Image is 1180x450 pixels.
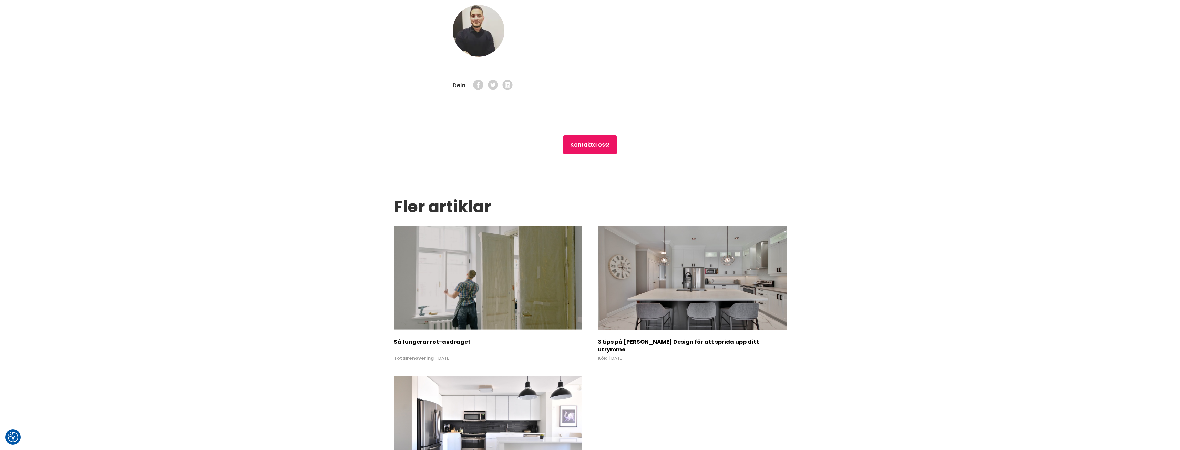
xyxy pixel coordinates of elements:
[598,226,786,330] img: 3 tips på Köksö Design för att sprida upp ditt utrymme
[598,324,786,360] a: 3 tips på [PERSON_NAME] Design för att sprida upp ditt utrymme Kök-[DATE]
[598,338,786,350] h2: 3 tips på [PERSON_NAME] Design för att sprida upp ditt utrymme
[394,226,582,330] img: Så fungerar rot-avdraget
[598,356,786,361] span: - [DATE]
[500,80,515,91] a: Så fungerar rot-avdraget
[598,355,607,361] b: Kök
[485,80,500,91] a: Så fungerar rot-avdraget
[394,199,787,226] div: Fler artiklar
[8,432,18,442] button: Samtyckesinställningar
[394,324,582,360] a: Så fungerar rot-avdraget Totalrenovering-[DATE]
[471,80,486,91] a: Så fungerar rot-avdraget
[394,338,582,350] h2: Så fungerar rot-avdraget
[453,83,471,88] span: Dela
[394,355,434,361] b: Totalrenovering
[563,135,617,154] a: Kontakta oss!
[8,432,18,442] img: Revisit consent button
[394,356,582,361] span: - [DATE]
